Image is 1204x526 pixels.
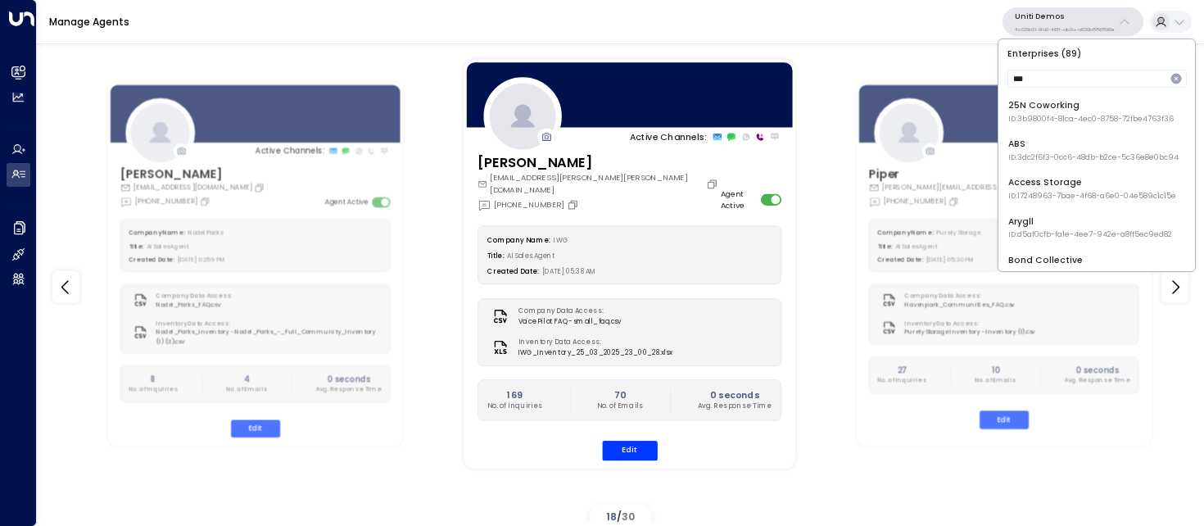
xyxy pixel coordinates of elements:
[156,292,233,301] label: Company Data Access:
[975,365,1016,376] h2: 10
[877,229,934,237] label: Company Name:
[256,145,324,156] p: Active Channels:
[597,388,644,401] h2: 70
[877,243,892,251] label: Title:
[255,183,268,193] button: Copy
[188,229,223,237] span: Nodel Parks
[980,410,1029,429] button: Edit
[478,152,721,172] h3: [PERSON_NAME]
[487,252,505,261] label: Title:
[926,256,975,265] span: [DATE] 05:30 PM
[487,401,543,411] p: No. of Inquiries
[1008,114,1174,125] span: ID: 3b9800f4-81ca-4ec0-8758-72fbe4763f36
[227,385,268,394] p: No. of Emails
[478,198,582,211] div: [PHONE_NUMBER]
[905,329,1035,338] span: Purely Storage Inventory - Inventory (1).csv
[156,320,378,329] label: Inventory Data Access:
[178,256,226,265] span: [DATE] 02:59 PM
[1065,376,1131,385] p: Avg. Response Time
[518,316,622,326] span: Voice Pilot FAQ - small_faq.csv
[487,236,550,245] label: Company Name:
[518,347,672,357] span: IWG_Inventory_25_03_2025_23_00_28.xlsx
[147,243,190,251] span: AI Sales Agent
[1008,254,1181,279] div: Bond Collective
[905,301,1015,310] span: Havenpark_Communities_FAQ.csv
[1065,365,1131,376] h2: 0 seconds
[905,292,1010,301] label: Company Data Access:
[905,320,1030,329] label: Inventory Data Access:
[518,306,616,316] label: Company Data Access:
[49,15,129,29] a: Manage Agents
[1003,44,1190,63] p: Enterprises ( 89 )
[721,188,757,211] label: Agent Active
[1008,229,1172,241] span: ID: d5af0cfb-fa1e-4ee7-942e-a8ff5ec9ed82
[487,266,539,275] label: Created Date:
[542,266,597,275] span: [DATE] 05:38 AM
[869,183,1073,193] div: [PERSON_NAME][EMAIL_ADDRESS][DOMAIN_NAME]
[129,243,144,251] label: Title:
[231,419,280,438] button: Edit
[478,172,721,195] div: [EMAIL_ADDRESS][PERSON_NAME][PERSON_NAME][DOMAIN_NAME]
[1008,138,1179,163] div: ABS
[1003,7,1143,36] button: Uniti Demos4c025b01-9fa0-46ff-ab3a-a620b886896e
[129,229,186,237] label: Company Name:
[325,197,369,207] label: Agent Active
[156,301,238,310] span: Nodel_Parks_FAQ.csv
[877,256,923,265] label: Created Date:
[1015,26,1115,33] p: 4c025b01-9fa0-46ff-ab3a-a620b886896e
[487,388,543,401] h2: 169
[948,196,962,206] button: Copy
[895,243,938,251] span: AI Sales Agent
[1008,191,1176,202] span: ID: 17248963-7bae-4f68-a6e0-04e589c1c15e
[568,199,582,211] button: Copy
[597,401,644,411] p: No. of Emails
[975,376,1016,385] p: No. of Emails
[869,165,1073,183] h3: Piper
[120,196,213,207] div: [PHONE_NUMBER]
[877,376,926,385] p: No. of Inquiries
[698,401,772,411] p: Avg. Response Time
[1008,152,1179,164] span: ID: 3dc2f6f3-0cc6-48db-b2ce-5c36e8e0bc94
[200,196,213,206] button: Copy
[120,165,267,183] h3: [PERSON_NAME]
[937,229,981,237] span: Purely Storage
[316,385,382,394] p: Avg. Response Time
[1008,176,1176,202] div: Access Storage
[869,196,962,207] div: [PHONE_NUMBER]
[156,329,382,347] span: Nodel_Parks_inventory - Nodel_Parks_-_Full_Community_Inventory (1) (3).csv
[316,374,382,385] h2: 0 seconds
[877,365,926,376] h2: 27
[508,252,556,261] span: AI Sales Agent
[120,183,267,193] div: [EMAIL_ADDRESS][DOMAIN_NAME]
[1015,11,1115,21] p: Uniti Demos
[554,236,568,245] span: IWG
[129,385,179,394] p: No. of Inquiries
[630,130,708,143] p: Active Channels:
[129,374,179,385] h2: 8
[602,441,658,461] button: Edit
[622,510,635,524] span: 30
[706,178,721,189] button: Copy
[1008,215,1172,241] div: Arygll
[518,338,667,347] label: Inventory Data Access:
[129,256,175,265] label: Created Date:
[606,510,617,524] span: 18
[227,374,268,385] h2: 4
[698,388,772,401] h2: 0 seconds
[1008,99,1174,125] div: 25N Coworking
